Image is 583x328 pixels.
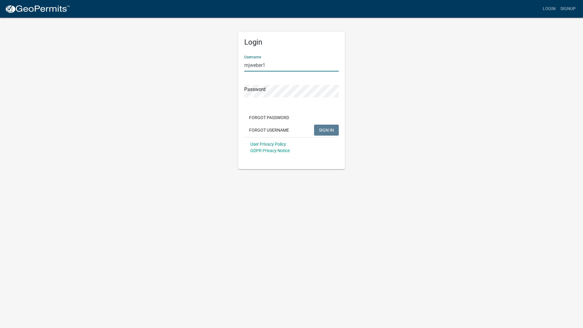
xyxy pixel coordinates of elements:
span: SIGN IN [319,127,334,132]
a: Login [540,3,558,15]
a: User Privacy Policy [250,142,286,147]
a: Signup [558,3,578,15]
h5: Login [244,38,339,47]
a: GDPR Privacy Notice [250,148,290,153]
button: SIGN IN [314,125,339,136]
button: Forgot Password [244,112,294,123]
button: Forgot Username [244,125,294,136]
